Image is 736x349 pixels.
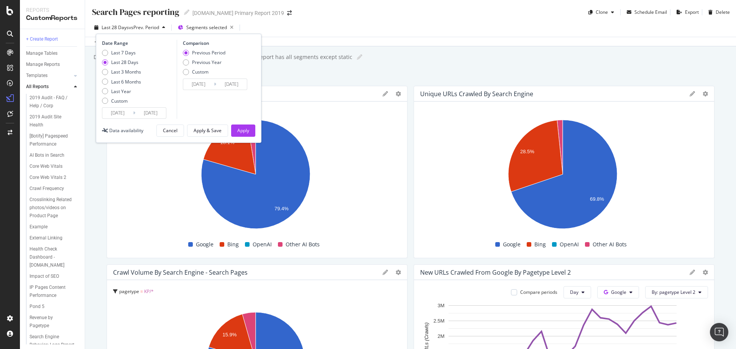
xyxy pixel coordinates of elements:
span: By: pagetype Level 2 [652,289,695,295]
div: Core Web Vitals 2 [30,174,66,182]
div: Data availability [109,127,143,134]
text: 2M [438,333,445,339]
button: Schedule Email [624,6,667,18]
a: Core Web Vitals [30,162,79,170]
a: All Reports [26,83,72,91]
div: Core Web Vitals [30,162,62,170]
a: Manage Reports [26,61,79,69]
div: Delete [716,9,730,15]
div: New URLs Crawled from Google by pagetype Level 2 [420,269,571,276]
div: Custom [111,98,128,104]
div: Unique URLs Crawled By Search Engine [420,90,533,98]
div: Previous Period [192,49,225,56]
div: Crawl Volume By Search Engine - All pagesA chart.GoogleBingOpenAIOther AI Bots [107,86,407,258]
div: AI Bots in Search [30,151,64,159]
div: 2019 Audit - FAQ / Help / Corp [30,94,74,110]
div: Templates [26,72,48,80]
text: 28.5% [520,149,534,154]
span: Last 28 Days [102,24,129,31]
span: OpenAI [560,240,579,249]
a: Crosslinking Related photos/videos on Product Page [30,196,79,220]
div: [DOMAIN_NAME] Primary Report 2019 [192,9,284,17]
button: Day [563,286,591,298]
div: Manage Reports [26,61,60,69]
text: 18.1% [220,139,235,145]
div: Last 6 Months [102,79,141,85]
button: Delete [705,6,730,18]
div: Cancel [163,127,177,134]
a: External Linking [30,234,79,242]
div: Last 28 Days [111,59,138,66]
div: Last 3 Months [111,69,141,75]
input: End Date [135,108,166,118]
button: By: pagetype Level 2 [645,286,708,298]
div: CustomReports [26,14,79,23]
text: 15.9% [222,332,237,338]
button: Last 28 DaysvsPrev. Period [91,21,168,34]
div: Date Range [102,40,175,46]
div: Open Intercom Messenger [710,323,728,341]
div: Apply & Save [194,127,222,134]
div: Previous Year [183,59,225,66]
button: Apply & Save [187,125,228,137]
div: Health Check Dashboard - Marriott.com [30,245,76,269]
div: Unique URLs Crawled By Search EngineA chart.GoogleBingOpenAIOther AI Bots [414,86,715,258]
text: 79.4% [274,206,289,211]
a: + Create Report [26,35,79,43]
div: Manage Tables [26,49,58,57]
a: Search Engine Behavior: Logs Report [30,333,79,349]
span: Other AI Bots [286,240,320,249]
span: Other AI Bots [593,240,627,249]
button: Segments selected [175,21,237,34]
div: IP Pages Content Performance [30,283,74,300]
div: Last Year [111,88,131,95]
div: 2019 Audit Site Health [30,113,72,129]
div: Impact of SEO [30,272,59,280]
div: Example [30,223,48,231]
span: vs Prev. Period [129,24,159,31]
i: Edit report name [357,54,362,60]
div: Previous Year [192,59,222,66]
text: 69.8% [590,196,604,202]
div: Compare periods [520,289,557,295]
div: + Create Report [26,35,58,43]
span: Day [570,289,578,295]
span: Google [503,240,521,249]
input: End Date [216,79,247,90]
div: Apply [237,127,249,134]
a: Impact of SEO [30,272,79,280]
span: Google [196,240,214,249]
a: Example [30,223,79,231]
div: Crawl Frequency [30,185,64,193]
div: arrow-right-arrow-left [287,10,292,16]
div: Last 7 Days [111,49,136,56]
span: Segments selected [186,24,227,31]
div: Custom [102,98,141,104]
div: Pond 5 [30,303,44,311]
a: [Botify] Pagespeed Performance [30,132,79,148]
text: 3M [438,303,445,308]
a: Manage Tables [26,49,79,57]
a: IP Pages Content Performance [30,283,79,300]
div: Last 28 Days [102,59,141,66]
div: Revenue by Pagetype [30,314,72,330]
div: Last 3 Months [102,69,141,75]
svg: A chart. [113,116,398,237]
a: Templates [26,72,72,80]
div: Custom [192,69,209,75]
span: Bing [227,240,239,249]
button: Export [674,6,699,18]
div: Crosslinking Related photos/videos on Product Page [30,196,76,220]
div: Export [685,9,699,15]
div: All Reports [26,83,49,91]
svg: A chart. [420,116,705,237]
a: 2019 Audit Site Health [30,113,79,129]
button: Apply [231,125,255,137]
div: Crawl Volume By Search Engine - Search pages [113,269,248,276]
div: [Botify] Pagespeed Performance [30,132,74,148]
span: = [140,288,143,295]
div: Details on total site crawls compared to Search pages only. The report has all segments except st... [93,53,352,61]
input: Start Date [102,108,133,118]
